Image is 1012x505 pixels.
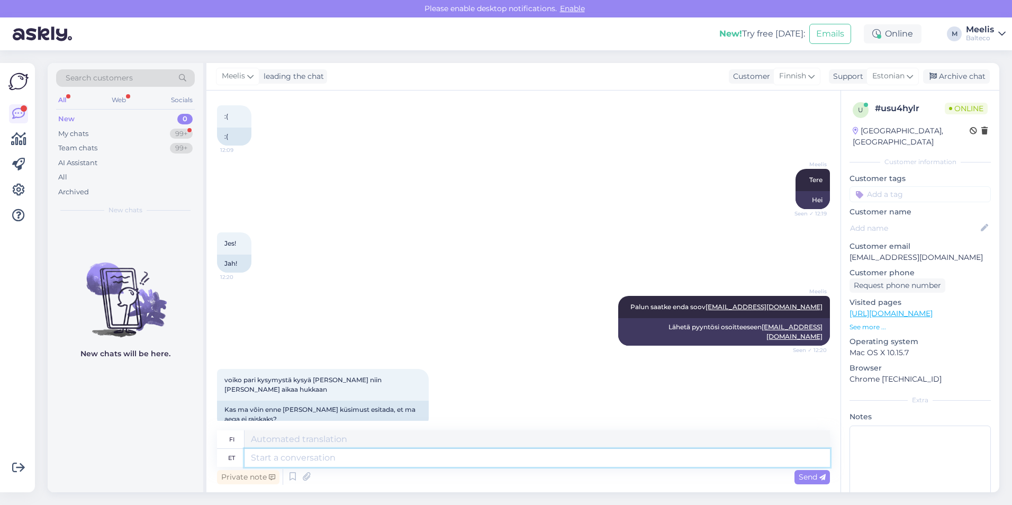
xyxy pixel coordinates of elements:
[109,205,142,215] span: New chats
[58,129,88,139] div: My chats
[170,129,193,139] div: 99+
[80,348,170,359] p: New chats will be here.
[56,93,68,107] div: All
[557,4,588,13] span: Enable
[787,210,827,218] span: Seen ✓ 12:19
[630,303,823,311] span: Palun saatke enda soov
[729,71,770,82] div: Customer
[217,128,251,146] div: :(
[850,222,979,234] input: Add name
[58,114,75,124] div: New
[829,71,863,82] div: Support
[8,71,29,92] img: Askly Logo
[222,70,245,82] span: Meelis
[58,143,97,154] div: Team chats
[719,28,805,40] div: Try free [DATE]:
[48,244,203,339] img: No chats
[170,143,193,154] div: 99+
[850,309,933,318] a: [URL][DOMAIN_NAME]
[850,186,991,202] input: Add a tag
[217,470,279,484] div: Private note
[58,187,89,197] div: Archived
[850,267,991,278] p: Customer phone
[850,411,991,422] p: Notes
[809,176,823,184] span: Tere
[966,34,994,42] div: Balteco
[110,93,128,107] div: Web
[850,336,991,347] p: Operating system
[229,430,234,448] div: fi
[58,158,97,168] div: AI Assistant
[809,24,851,44] button: Emails
[169,93,195,107] div: Socials
[850,374,991,385] p: Chrome [TECHNICAL_ID]
[787,287,827,295] span: Meelis
[224,376,383,393] span: voiko pari kysymystä kysyä [PERSON_NAME] niin [PERSON_NAME] aikaa hukkaan
[787,346,827,354] span: Seen ✓ 12:20
[850,322,991,332] p: See more ...
[923,69,990,84] div: Archive chat
[719,29,742,39] b: New!
[217,401,429,428] div: Kas ma võin enne [PERSON_NAME] küsimust esitada, et ma aega ei raiskaks?
[966,25,1006,42] a: MeelisBalteco
[706,303,823,311] a: [EMAIL_ADDRESS][DOMAIN_NAME]
[217,255,251,273] div: Jah!
[850,241,991,252] p: Customer email
[850,252,991,263] p: [EMAIL_ADDRESS][DOMAIN_NAME]
[177,114,193,124] div: 0
[872,70,905,82] span: Estonian
[762,323,823,340] a: [EMAIL_ADDRESS][DOMAIN_NAME]
[224,239,236,247] span: Jes!
[945,103,988,114] span: Online
[787,160,827,168] span: Meelis
[947,26,962,41] div: M
[259,71,324,82] div: leading the chat
[220,146,260,154] span: 12:09
[850,173,991,184] p: Customer tags
[850,278,945,293] div: Request phone number
[853,125,970,148] div: [GEOGRAPHIC_DATA], [GEOGRAPHIC_DATA]
[850,157,991,167] div: Customer information
[618,318,830,346] div: Lähetä pyyntösi osoitteeseen
[850,297,991,308] p: Visited pages
[850,363,991,374] p: Browser
[228,449,235,467] div: et
[850,206,991,218] p: Customer name
[850,347,991,358] p: Mac OS X 10.15.7
[850,395,991,405] div: Extra
[66,73,133,84] span: Search customers
[966,25,994,34] div: Meelis
[799,472,826,482] span: Send
[875,102,945,115] div: # usu4hylr
[58,172,67,183] div: All
[224,112,228,120] span: :(
[220,273,260,281] span: 12:20
[779,70,806,82] span: Finnish
[864,24,921,43] div: Online
[796,191,830,209] div: Hei
[858,106,863,114] span: u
